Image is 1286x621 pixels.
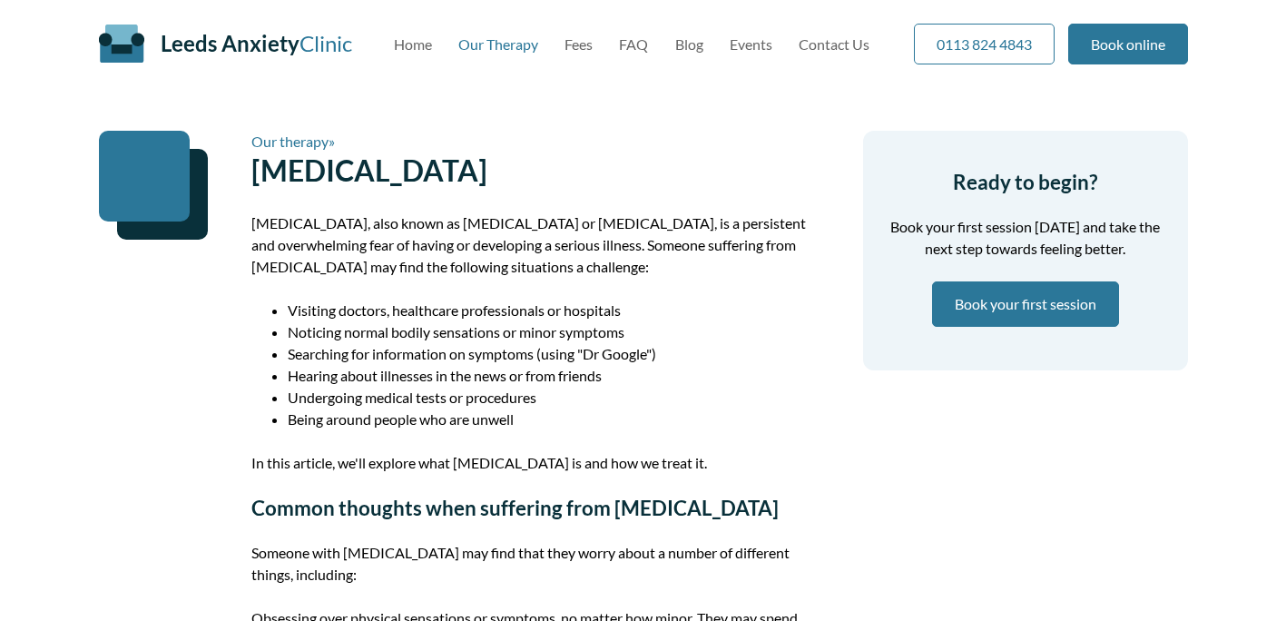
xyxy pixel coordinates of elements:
[564,35,593,53] a: Fees
[675,35,703,53] a: Blog
[288,387,820,409] li: Undergoing medical tests or procedures
[799,35,869,53] a: Contact Us
[251,153,820,188] h1: [MEDICAL_DATA]
[914,24,1055,64] a: 0113 824 4843
[251,131,820,153] p: »
[619,35,648,53] a: FAQ
[251,212,820,278] p: [MEDICAL_DATA], also known as [MEDICAL_DATA] or [MEDICAL_DATA], is a persistent and overwhelming ...
[1068,24,1188,64] a: Book online
[161,30,352,56] a: Leeds AnxietyClinic
[288,365,820,387] li: Hearing about illnesses in the news or from friends
[251,133,329,150] a: Our therapy
[932,281,1119,327] a: Book your first session
[288,409,820,430] li: Being around people who are unwell
[394,35,432,53] a: Home
[458,35,538,53] a: Our Therapy
[251,452,820,474] p: In this article, we'll explore what [MEDICAL_DATA] is and how we treat it.
[251,542,820,586] p: Someone with [MEDICAL_DATA] may find that they worry about a number of different things, including:
[288,321,820,343] li: Noticing normal bodily sensations or minor symptoms
[730,35,772,53] a: Events
[251,496,820,520] h2: Common thoughts when suffering from [MEDICAL_DATA]
[288,343,820,365] li: Searching for information on symptoms (using "Dr Google")
[161,30,299,56] span: Leeds Anxiety
[885,170,1166,194] h2: Ready to begin?
[288,300,820,321] li: Visiting doctors, healthcare professionals or hospitals
[885,216,1166,260] p: Book your first session [DATE] and take the next step towards feeling better.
